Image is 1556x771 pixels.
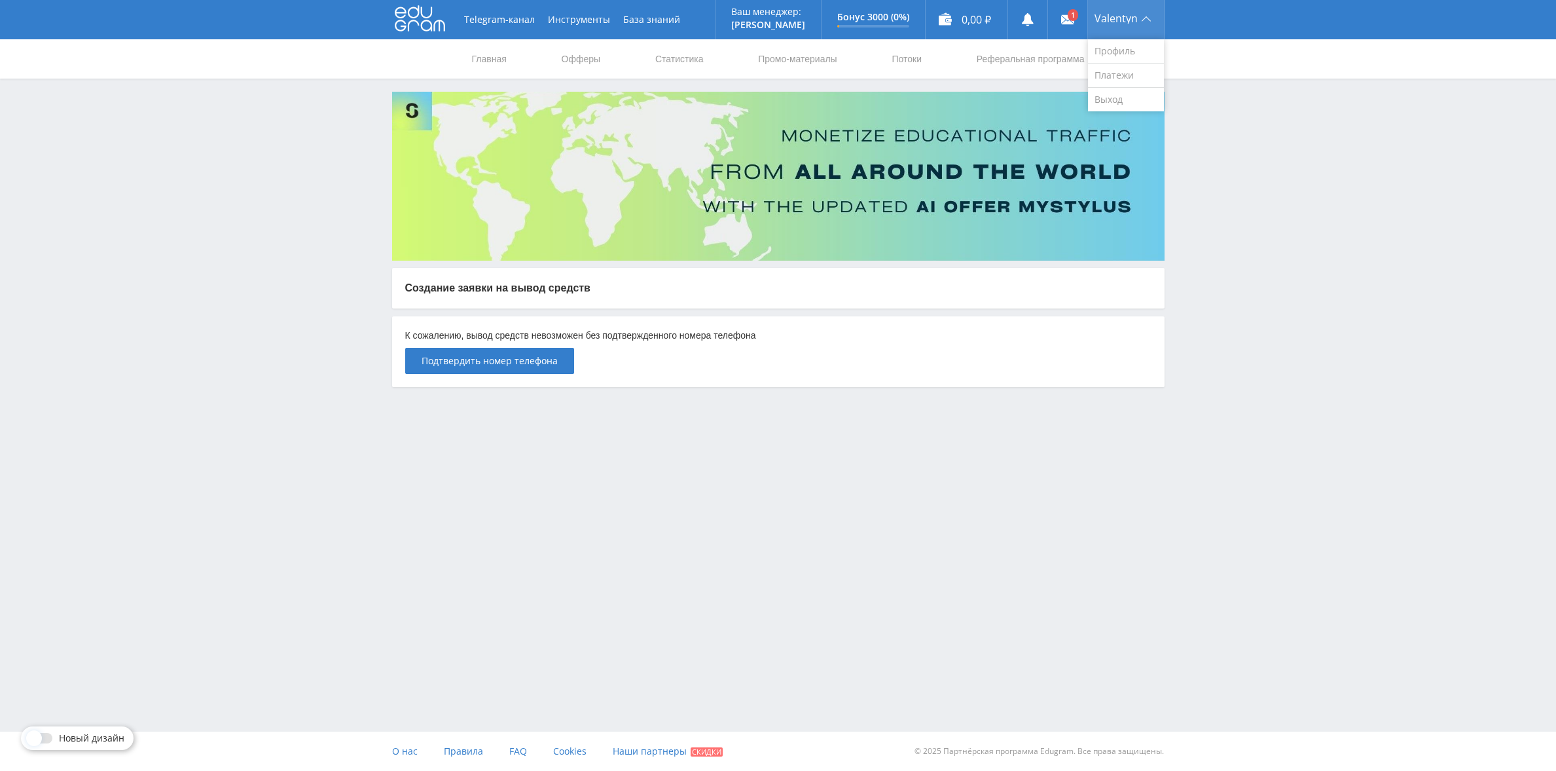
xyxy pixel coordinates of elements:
[691,747,723,757] span: Скидки
[1088,39,1164,64] a: Профиль
[890,39,923,79] a: Потоки
[837,12,909,22] p: Бонус 3000 (0%)
[613,732,723,771] a: Наши партнеры Скидки
[553,732,587,771] a: Cookies
[1095,13,1138,24] span: Valentyn
[757,39,838,79] a: Промо-материалы
[59,733,124,743] span: Новый дизайн
[654,39,705,79] a: Статистика
[1088,64,1164,88] a: Платежи
[444,732,483,771] a: Правила
[975,39,1086,79] a: Реферальная программа
[553,745,587,757] span: Cookies
[613,745,687,757] span: Наши партнеры
[422,356,558,366] span: Подтвердить номер телефона
[509,745,527,757] span: FAQ
[392,732,418,771] a: О нас
[392,92,1165,261] img: Banner
[784,732,1164,771] div: © 2025 Партнёрская программа Edugram. Все права защищены.
[731,20,805,30] p: [PERSON_NAME]
[560,39,602,79] a: Офферы
[392,745,418,757] span: О нас
[405,281,1151,295] p: Создание заявки на вывод средств
[509,732,527,771] a: FAQ
[405,329,1151,343] p: К сожалению, вывод средств невозможен без подтвержденного номера телефона
[1088,88,1164,111] a: Выход
[731,7,805,17] p: Ваш менеджер:
[444,745,483,757] span: Правила
[405,348,574,374] button: Подтвердить номер телефона
[471,39,508,79] a: Главная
